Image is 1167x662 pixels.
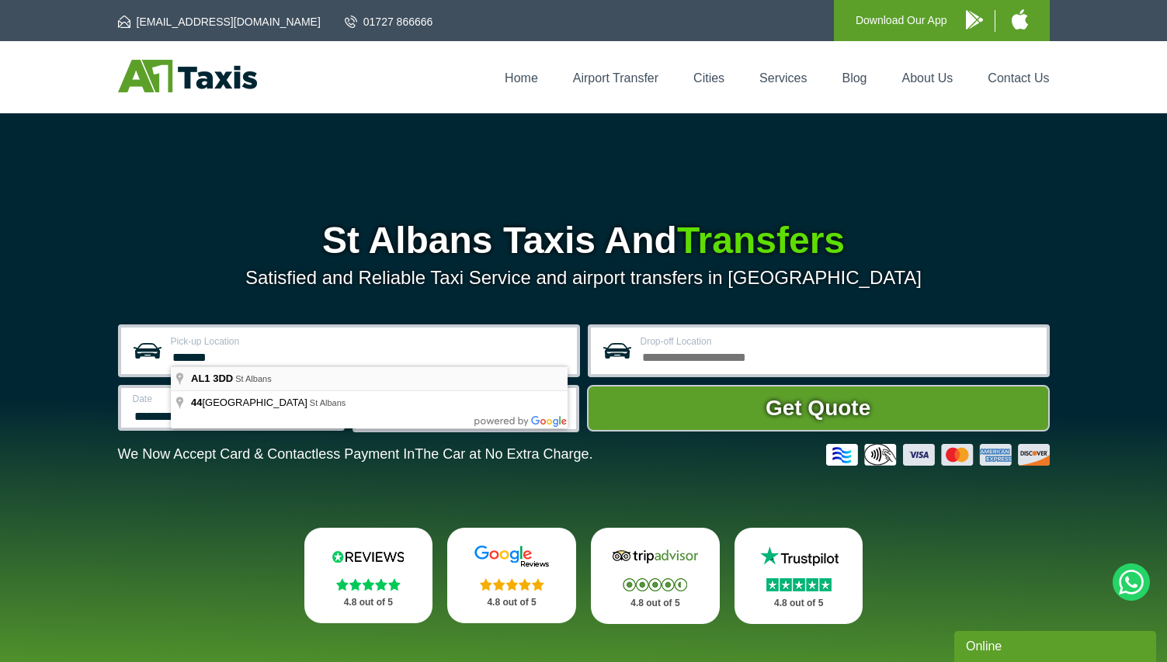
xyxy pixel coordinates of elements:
a: Home [505,71,538,85]
a: Blog [842,71,867,85]
a: Tripadvisor Stars 4.8 out of 5 [591,528,720,624]
iframe: chat widget [954,628,1159,662]
button: Get Quote [587,385,1050,432]
h1: St Albans Taxis And [118,222,1050,259]
img: Stars [766,578,832,591]
img: Stars [336,578,401,591]
a: About Us [902,71,953,85]
p: Download Our App [856,11,947,30]
a: Services [759,71,807,85]
img: Google [465,545,558,568]
img: Stars [623,578,687,591]
p: 4.8 out of 5 [608,594,703,613]
img: Trustpilot [752,545,846,568]
label: Drop-off Location [641,337,1037,346]
img: Reviews.io [321,545,415,568]
label: Pick-up Location [171,337,568,346]
img: Credit And Debit Cards [826,444,1050,466]
a: Trustpilot Stars 4.8 out of 5 [735,528,863,624]
span: St Albans [235,374,271,383]
img: A1 Taxis iPhone App [1012,9,1028,29]
a: [EMAIL_ADDRESS][DOMAIN_NAME] [118,14,321,29]
img: Tripadvisor [609,545,702,568]
span: AL1 3DD [191,373,233,384]
span: St Albans [310,398,346,407]
a: Reviews.io Stars 4.8 out of 5 [304,528,433,623]
label: Date [133,394,332,404]
p: 4.8 out of 5 [752,594,846,613]
a: 01727 866666 [345,14,433,29]
p: 4.8 out of 5 [464,593,559,612]
p: We Now Accept Card & Contactless Payment In [118,446,593,463]
img: Stars [480,578,544,591]
a: Cities [693,71,724,85]
span: Transfers [677,220,845,261]
img: A1 Taxis St Albans LTD [118,60,257,92]
p: Satisfied and Reliable Taxi Service and airport transfers in [GEOGRAPHIC_DATA] [118,267,1050,289]
span: The Car at No Extra Charge. [415,446,592,462]
span: 44 [191,397,202,408]
a: Google Stars 4.8 out of 5 [447,528,576,623]
a: Airport Transfer [573,71,658,85]
img: A1 Taxis Android App [966,10,983,29]
p: 4.8 out of 5 [321,593,416,612]
a: Contact Us [988,71,1049,85]
span: [GEOGRAPHIC_DATA] [191,397,310,408]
